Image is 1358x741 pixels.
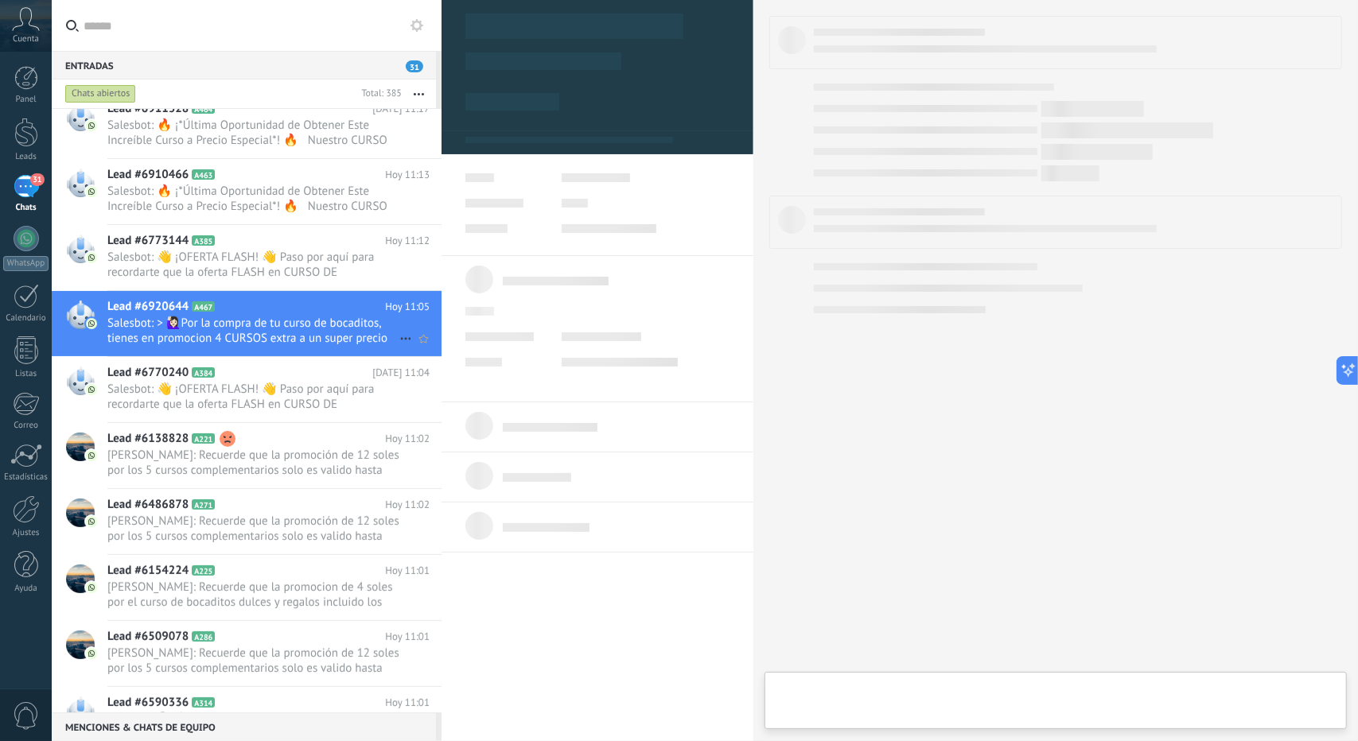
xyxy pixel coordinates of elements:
span: Lead #6910466 [107,167,189,183]
span: Salesbot: 👋 ¡OFERTA FLASH! 👋 Paso por aquí para recordarte que la oferta FLASH en CURSO DE BOCADI... [107,250,399,280]
span: A385 [192,235,215,246]
span: A464 [192,103,215,114]
img: com.amocrm.amocrmwa.svg [86,582,97,593]
span: Lead #6773144 [107,233,189,249]
span: Cuenta [13,34,39,45]
span: Lead #6920644 [107,299,189,315]
a: Lead #6910466 A463 Hoy 11:13 Salesbot: 🔥 ¡*Última Oportunidad de Obtener Este Increíble Curso a P... [52,159,442,224]
span: A384 [192,367,215,378]
span: [DATE] 11:04 [372,365,430,381]
span: Hoy 11:02 [385,431,430,447]
a: Lead #6770240 A384 [DATE] 11:04 Salesbot: 👋 ¡OFERTA FLASH! 👋 Paso por aquí para recordarte que la... [52,357,442,422]
span: Hoy 11:13 [385,167,430,183]
a: Lead #6773144 A385 Hoy 11:12 Salesbot: 👋 ¡OFERTA FLASH! 👋 Paso por aquí para recordarte que la of... [52,225,442,290]
span: [PERSON_NAME]: Recuerde que la promoción de 12 soles por los 5 cursos complementarios solo es val... [107,646,399,676]
span: [PERSON_NAME]: Recuerde que la promocion de 4 soles por el curso de bocaditos dulces y regalos in... [107,580,399,610]
span: A463 [192,169,215,180]
span: A467 [192,301,215,312]
img: com.amocrm.amocrmwa.svg [86,450,97,461]
span: Hoy 11:12 [385,233,430,249]
span: Salesbot: > 🙋🏻‍♀Por la compra de tu curso de bocaditos, tienes en promocion 4 CURSOS extra a un s... [107,316,399,346]
a: Lead #6138828 A221 Hoy 11:02 [PERSON_NAME]: Recuerde que la promoción de 12 soles por los 5 curso... [52,423,442,488]
div: Panel [3,95,49,105]
span: A286 [192,631,215,642]
span: 31 [406,60,423,72]
div: Leads [3,152,49,162]
img: com.amocrm.amocrmwa.svg [86,186,97,197]
span: Lead #6138828 [107,431,189,447]
span: Hoy 11:01 [385,629,430,645]
a: Lead #6154224 A225 Hoy 11:01 [PERSON_NAME]: Recuerde que la promocion de 4 soles por el curso de ... [52,555,442,620]
img: com.amocrm.amocrmwa.svg [86,252,97,263]
div: Entradas [52,51,436,80]
span: Hoy 11:01 [385,695,430,711]
img: com.amocrm.amocrmwa.svg [86,516,97,527]
div: WhatsApp [3,256,49,271]
span: Hoy 11:02 [385,497,430,513]
div: Chats abiertos [65,84,136,103]
span: Salesbot: 🔥 ¡*Última Oportunidad de Obtener Este Increíble Curso a Precio Especial*! 🔥 Nuestro CU... [107,184,399,214]
div: Ayuda [3,584,49,594]
img: com.amocrm.amocrmwa.svg [86,384,97,395]
span: [PERSON_NAME]: Recuerde que la promoción de 12 soles por los 5 cursos complementarios solo es val... [107,448,399,478]
span: Salesbot: 👋 ¡OFERTA FLASH! 👋 Paso por aquí para recordarte que la oferta FLASH en CURSO DE BOCADI... [107,382,399,412]
span: Lead #6770240 [107,365,189,381]
span: Hoy 11:05 [385,299,430,315]
img: com.amocrm.amocrmwa.svg [86,648,97,659]
a: Lead #6920644 A467 Hoy 11:05 Salesbot: > 🙋🏻‍♀Por la compra de tu curso de bocaditos, tienes en pr... [52,291,442,356]
button: Más [402,80,436,108]
a: Lead #6911328 A464 [DATE] 11:17 Salesbot: 🔥 ¡*Última Oportunidad de Obtener Este Increíble Curso ... [52,93,442,158]
span: Lead #6509078 [107,629,189,645]
span: A314 [192,697,215,708]
span: Lead #6486878 [107,497,189,513]
span: A225 [192,565,215,576]
div: Estadísticas [3,472,49,483]
span: Lead #6590336 [107,695,189,711]
span: [PERSON_NAME]: Recuerde que la promoción de 12 soles por los 5 cursos complementarios solo es val... [107,514,399,544]
div: Correo [3,421,49,431]
img: com.amocrm.amocrmwa.svg [86,318,97,329]
div: Calendario [3,313,49,324]
div: Chats [3,203,49,213]
span: Hoy 11:01 [385,563,430,579]
div: Listas [3,369,49,379]
span: Lead #6911328 [107,101,189,117]
span: A221 [192,433,215,444]
span: A271 [192,499,215,510]
a: Lead #6509078 A286 Hoy 11:01 [PERSON_NAME]: Recuerde que la promoción de 12 soles por los 5 curso... [52,621,442,686]
div: Menciones & Chats de equipo [52,712,436,741]
span: [DATE] 11:17 [372,101,430,117]
a: Lead #6486878 A271 Hoy 11:02 [PERSON_NAME]: Recuerde que la promoción de 12 soles por los 5 curso... [52,489,442,554]
div: Total: 385 [355,86,402,102]
span: Lead #6154224 [107,563,189,579]
img: com.amocrm.amocrmwa.svg [86,120,97,131]
div: Ajustes [3,528,49,538]
span: Salesbot: 🔥 ¡*Última Oportunidad de Obtener Este Increíble Curso a Precio Especial*! 🔥 Nuestro CU... [107,118,399,148]
span: 31 [30,173,44,186]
